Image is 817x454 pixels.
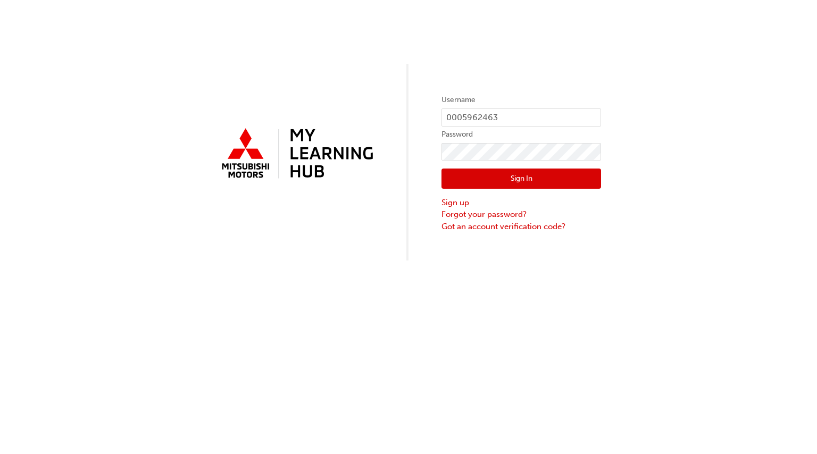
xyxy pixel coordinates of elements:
[441,221,601,233] a: Got an account verification code?
[441,169,601,189] button: Sign In
[441,94,601,106] label: Username
[441,208,601,221] a: Forgot your password?
[441,108,601,127] input: Username
[441,197,601,209] a: Sign up
[441,128,601,141] label: Password
[216,124,376,184] img: mmal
